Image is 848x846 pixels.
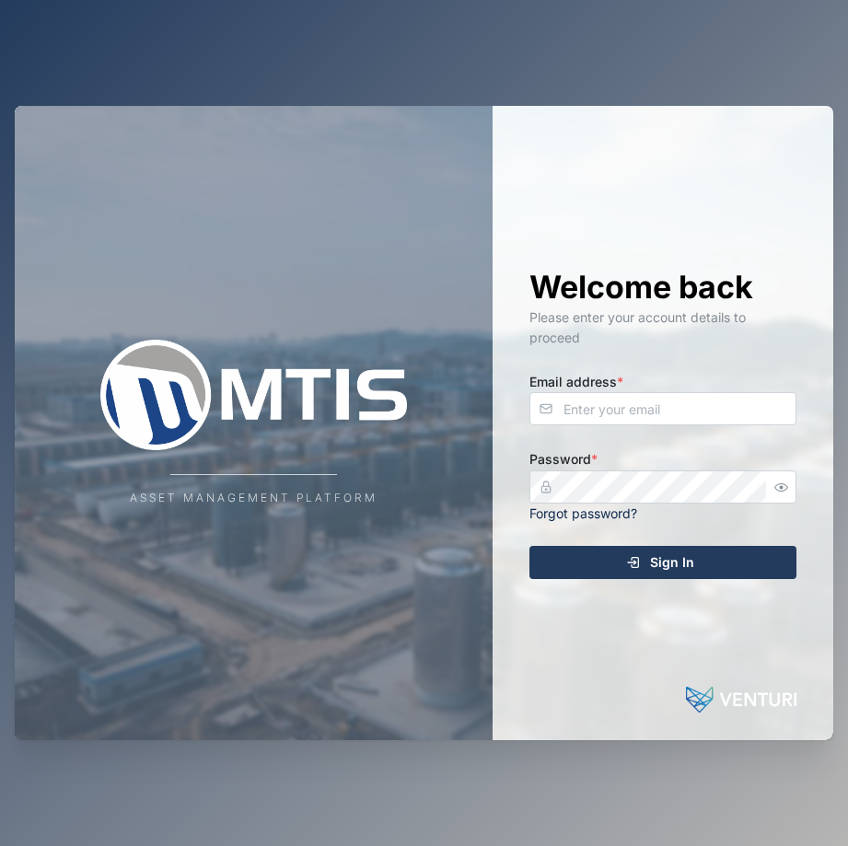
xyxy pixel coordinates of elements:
[529,392,796,425] input: Enter your email
[529,372,623,392] label: Email address
[686,681,796,718] img: Powered by: Venturi
[529,267,796,307] h1: Welcome back
[529,307,796,347] div: Please enter your account details to proceed
[69,340,437,450] img: Company Logo
[529,546,796,579] button: Sign In
[529,449,598,469] label: Password
[130,490,378,507] div: Asset Management Platform
[650,547,694,578] span: Sign In
[529,505,637,521] a: Forgot password?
